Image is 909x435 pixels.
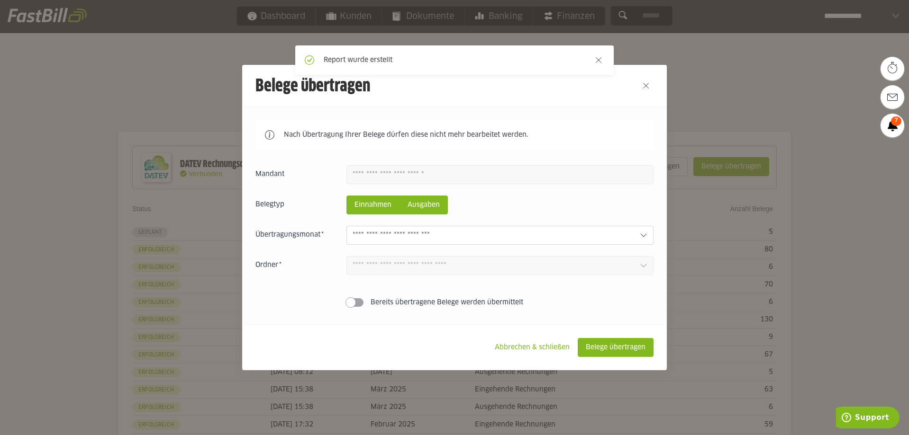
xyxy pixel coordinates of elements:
sl-radio-button: Einnahmen [346,195,400,214]
sl-button: Belege übertragen [578,338,654,357]
iframe: Öffnet ein Widget, in dem Sie weitere Informationen finden [836,407,900,430]
sl-button: Abbrechen & schließen [487,338,578,357]
sl-radio-button: Ausgaben [400,195,448,214]
sl-switch: Bereits übertragene Belege werden übermittelt [255,298,654,307]
a: 7 [881,114,904,137]
span: 7 [891,116,901,126]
